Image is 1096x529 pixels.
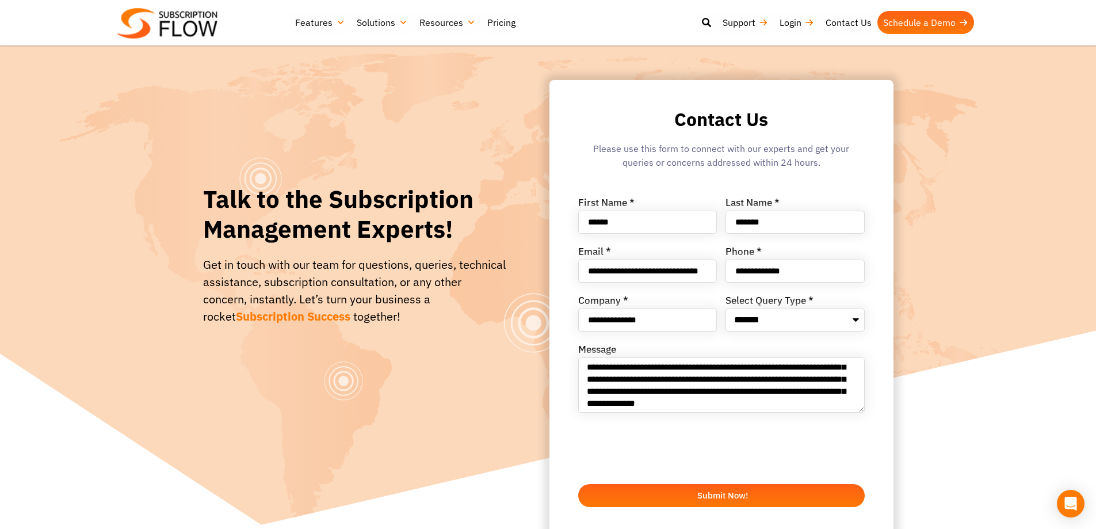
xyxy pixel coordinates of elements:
[578,426,753,471] iframe: reCAPTCHA
[117,8,217,39] img: Subscriptionflow
[203,256,506,325] div: Get in touch with our team for questions, queries, technical assistance, subscription consultatio...
[578,484,865,507] button: Submit Now!
[578,296,628,309] label: Company *
[725,247,762,260] label: Phone *
[877,11,974,34] a: Schedule a Demo
[578,247,611,260] label: Email *
[289,11,351,34] a: Features
[717,11,774,34] a: Support
[774,11,820,34] a: Login
[725,198,780,211] label: Last Name *
[578,109,865,130] h2: Contact Us
[725,296,814,309] label: Select Query Type *
[482,11,521,34] a: Pricing
[697,491,748,500] span: Submit Now!
[1057,490,1084,517] div: Open Intercom Messenger
[236,309,350,324] span: Subscription Success
[414,11,482,34] a: Resources
[351,11,414,34] a: Solutions
[203,184,506,245] h1: Talk to the Subscription Management Experts!
[578,142,865,175] div: Please use this form to connect with our experts and get your queries or concerns addressed withi...
[578,198,635,211] label: First Name *
[578,345,616,357] label: Message
[820,11,877,34] a: Contact Us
